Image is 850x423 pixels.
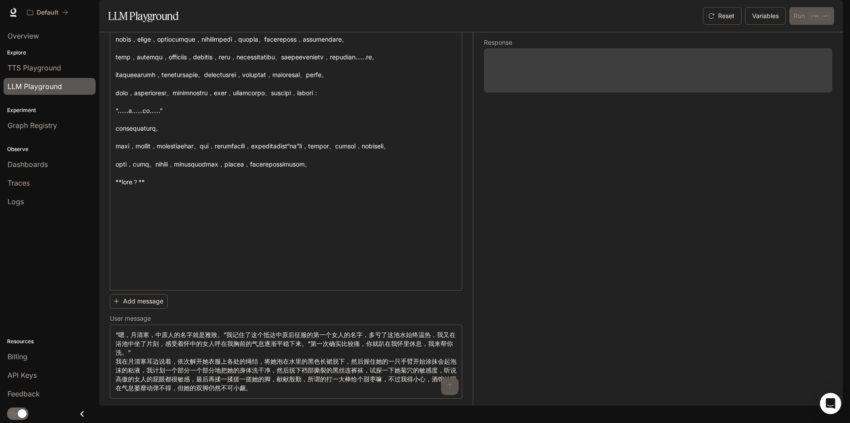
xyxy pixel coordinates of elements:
[37,9,58,16] p: Default
[484,39,832,46] h5: Response
[110,294,168,309] button: Add message
[745,7,786,25] button: Variables
[110,315,151,322] p: User message
[820,393,841,414] div: Open Intercom Messenger
[703,7,742,25] button: Reset
[108,7,178,25] h1: LLM Playground
[23,4,72,21] button: All workspaces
